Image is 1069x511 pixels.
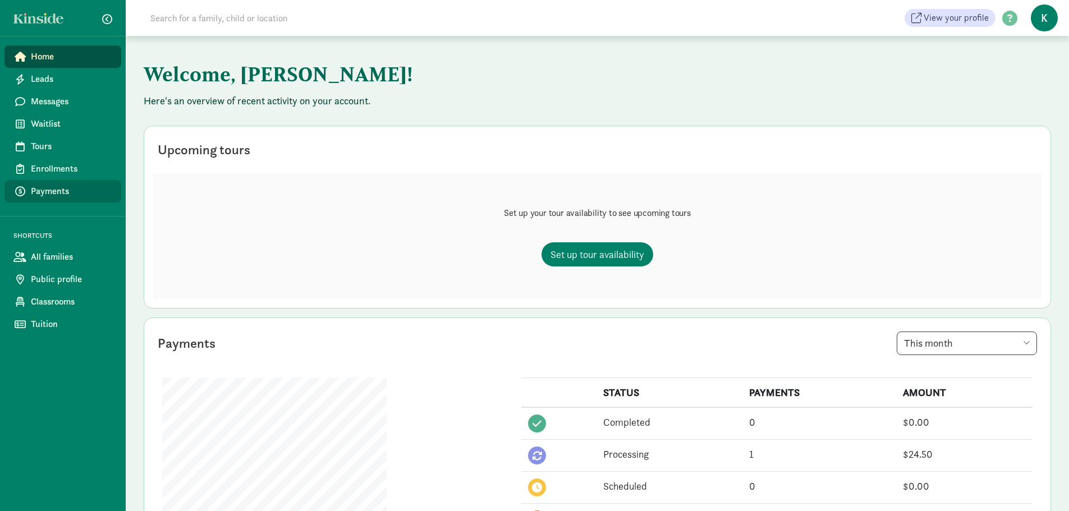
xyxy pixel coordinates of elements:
div: $0.00 [903,478,1026,494]
h1: Welcome, [PERSON_NAME]! [144,54,699,94]
span: Home [31,50,112,63]
a: Set up tour availability [542,242,653,266]
p: Here's an overview of recent activity on your account. [144,94,1051,108]
a: Tours [4,135,121,158]
span: Leads [31,72,112,86]
div: Upcoming tours [158,140,250,160]
span: Tuition [31,317,112,331]
span: Messages [31,95,112,108]
a: Messages [4,90,121,113]
div: Scheduled [603,478,736,494]
span: All families [31,250,112,264]
div: Processing [603,446,736,462]
a: Tuition [4,313,121,335]
a: Classrooms [4,291,121,313]
iframe: Chat Widget [1013,457,1069,511]
span: Tours [31,140,112,153]
div: 0 [749,478,889,494]
a: Leads [4,68,121,90]
th: AMOUNT [896,378,1033,408]
div: 1 [749,446,889,462]
a: Waitlist [4,113,121,135]
a: Home [4,45,121,68]
a: Enrollments [4,158,121,180]
span: Public profile [31,273,112,286]
a: All families [4,246,121,268]
th: PAYMENTS [742,378,896,408]
div: $24.50 [903,446,1026,462]
span: Waitlist [31,117,112,131]
div: Completed [603,415,736,430]
span: K [1031,4,1058,31]
input: Search for a family, child or location [144,7,458,29]
div: $0.00 [903,415,1026,430]
div: 0 [749,415,889,430]
span: Enrollments [31,162,112,176]
p: Set up your tour availability to see upcoming tours [504,206,691,220]
th: STATUS [597,378,742,408]
span: Classrooms [31,295,112,309]
span: Payments [31,185,112,198]
span: View your profile [924,11,989,25]
a: View your profile [905,9,995,27]
span: Set up tour availability [550,247,644,262]
div: Payments [158,333,215,353]
a: Payments [4,180,121,202]
a: Public profile [4,268,121,291]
